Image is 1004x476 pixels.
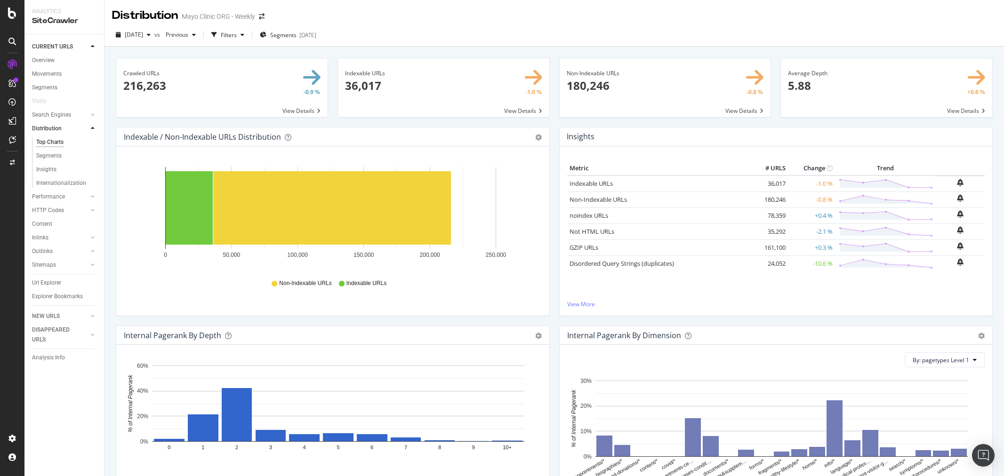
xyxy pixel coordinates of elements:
[32,219,52,229] div: Content
[567,300,985,308] a: View More
[137,363,148,369] text: 60%
[957,179,964,186] div: bell-plus
[750,175,788,192] td: 36,017
[570,389,577,447] text: % of Internal Pagerank
[788,161,835,175] th: Change
[583,453,592,460] text: 0%
[957,210,964,218] div: bell-plus
[580,428,591,435] text: 10%
[750,255,788,271] td: 24,052
[32,192,88,202] a: Performance
[570,227,614,236] a: Not HTML URLs
[32,124,88,134] a: Distribution
[32,42,88,52] a: CURRENT URLS
[223,252,241,258] text: 50,000
[32,69,97,79] a: Movements
[36,151,97,161] a: Segments
[164,252,167,258] text: 0
[32,219,97,229] a: Content
[823,458,836,468] text: info/*
[788,255,835,271] td: -10.6 %
[750,161,788,175] th: # URLS
[208,27,248,42] button: Filters
[124,360,538,469] svg: A chart.
[36,165,56,175] div: Insights
[580,378,591,384] text: 30%
[124,161,538,270] svg: A chart.
[570,195,627,204] a: Non-Indexable URLs
[750,191,788,207] td: 180,246
[137,413,148,420] text: 20%
[486,252,506,258] text: 250,000
[32,278,61,288] div: Url Explorer
[36,137,97,147] a: Top Charts
[168,445,170,451] text: 0
[201,445,204,451] text: 1
[32,353,65,363] div: Analysis Info
[112,27,154,42] button: [DATE]
[567,130,594,143] h4: Insights
[32,246,88,256] a: Outlinks
[957,258,964,266] div: bell-plus
[570,259,674,268] a: Disordered Query Strings (duplicates)
[957,226,964,234] div: bell-plus
[32,260,56,270] div: Sitemaps
[913,356,969,364] span: By: pagetypes Level 1
[757,458,783,476] text: fragments/*
[32,56,97,65] a: Overview
[32,206,64,215] div: HTTP Codes
[124,331,221,340] div: Internal Pagerank by Depth
[503,445,512,451] text: 10+
[221,31,237,39] div: Filters
[32,69,62,79] div: Movements
[567,161,751,175] th: Metric
[353,252,374,258] text: 150,000
[370,445,373,451] text: 6
[788,207,835,223] td: +0.4 %
[36,165,97,175] a: Insights
[978,333,985,339] div: gear
[419,252,440,258] text: 200,000
[32,8,96,16] div: Analytics
[32,192,65,202] div: Performance
[256,27,320,42] button: Segments[DATE]
[660,458,677,470] text: covid/*
[32,56,55,65] div: Overview
[127,374,134,432] text: % of Internal Pagerank
[801,458,819,471] text: home/*
[36,178,86,188] div: Internationalization
[337,445,339,451] text: 5
[898,458,924,476] text: symptoms/*
[162,27,200,42] button: Previous
[36,178,97,188] a: Internationalization
[32,83,57,93] div: Segments
[279,279,331,287] span: Non-Indexable URLs
[32,233,88,243] a: Inlinks
[140,438,149,445] text: 0%
[835,161,935,175] th: Trend
[32,311,88,321] a: NEW URLS
[404,445,407,451] text: 7
[957,242,964,250] div: bell-plus
[32,325,80,345] div: DISAPPEARED URLS
[303,445,306,451] text: 4
[32,325,88,345] a: DISAPPEARED URLS
[750,207,788,223] td: 78,359
[288,252,308,258] text: 100,000
[750,239,788,255] td: 161,100
[570,179,613,188] a: Indexable URLs
[235,445,238,451] text: 2
[299,31,316,39] div: [DATE]
[112,8,178,24] div: Distribution
[270,31,297,39] span: Segments
[269,445,272,451] text: 3
[124,132,281,142] div: Indexable / Non-Indexable URLs Distribution
[570,211,608,220] a: noindex URLs
[125,31,143,39] span: 2025 Aug. 20th
[638,458,659,473] text: content/*
[936,458,960,475] text: unknown/*
[788,191,835,207] td: -0.8 %
[580,403,591,410] text: 20%
[36,137,64,147] div: Top Charts
[32,353,97,363] a: Analysis Info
